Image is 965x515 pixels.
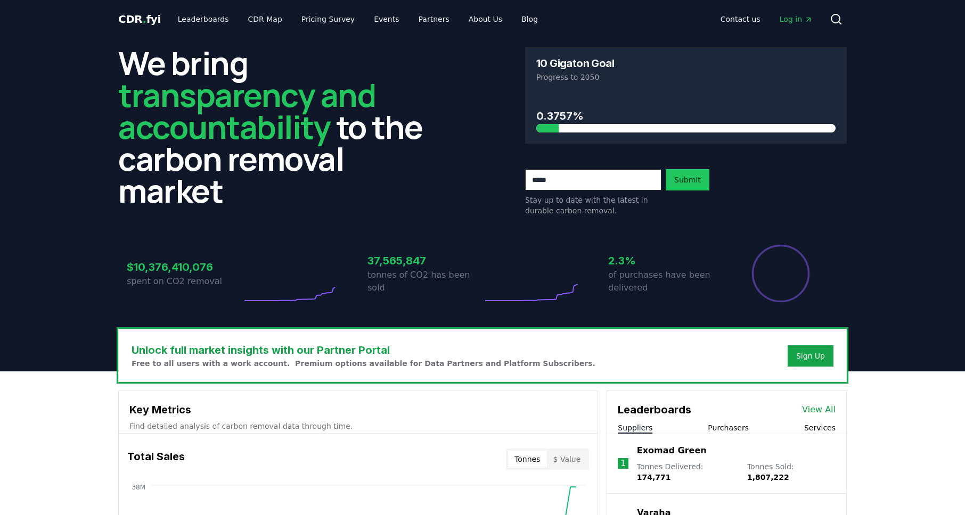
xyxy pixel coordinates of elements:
[118,73,375,148] span: transparency and accountability
[132,342,595,358] h3: Unlock full market insights with our Partner Portal
[536,72,836,82] p: Progress to 2050
[118,12,161,27] a: CDR.fyi
[365,10,407,29] a: Events
[127,448,185,470] h3: Total Sales
[169,10,238,29] a: Leaderboards
[747,473,789,481] span: 1,807,222
[780,14,813,24] span: Log in
[410,10,458,29] a: Partners
[118,47,440,206] h2: We bring to the carbon removal market
[129,402,587,418] h3: Key Metrics
[513,10,546,29] a: Blog
[608,253,723,269] h3: 2.3%
[132,358,595,369] p: Free to all users with a work account. Premium options available for Data Partners and Platform S...
[637,444,707,457] a: Exomad Green
[129,421,587,431] p: Find detailed analysis of carbon removal data through time.
[712,10,769,29] a: Contact us
[618,402,691,418] h3: Leaderboards
[127,275,242,288] p: spent on CO2 removal
[637,461,737,483] p: Tonnes Delivered :
[547,451,587,468] button: $ Value
[637,473,671,481] span: 174,771
[620,457,626,470] p: 1
[802,403,836,416] a: View All
[132,484,145,491] tspan: 38M
[118,13,161,26] span: CDR fyi
[788,345,833,367] button: Sign Up
[293,10,363,29] a: Pricing Survey
[804,422,836,433] button: Services
[169,10,546,29] nav: Main
[460,10,511,29] a: About Us
[536,58,614,69] h3: 10 Gigaton Goal
[508,451,546,468] button: Tonnes
[712,10,821,29] nav: Main
[751,244,811,303] div: Percentage of sales delivered
[666,169,709,190] button: Submit
[143,13,146,26] span: .
[536,108,836,124] h3: 0.3757%
[708,422,749,433] button: Purchasers
[618,422,652,433] button: Suppliers
[747,461,836,483] p: Tonnes Sold :
[525,195,661,216] p: Stay up to date with the latest in durable carbon removal.
[127,259,242,275] h3: $10,376,410,076
[367,269,482,294] p: tonnes of CO2 has been sold
[367,253,482,269] h3: 37,565,847
[608,269,723,294] p: of purchases have been delivered
[240,10,291,29] a: CDR Map
[771,10,821,29] a: Log in
[796,351,825,361] a: Sign Up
